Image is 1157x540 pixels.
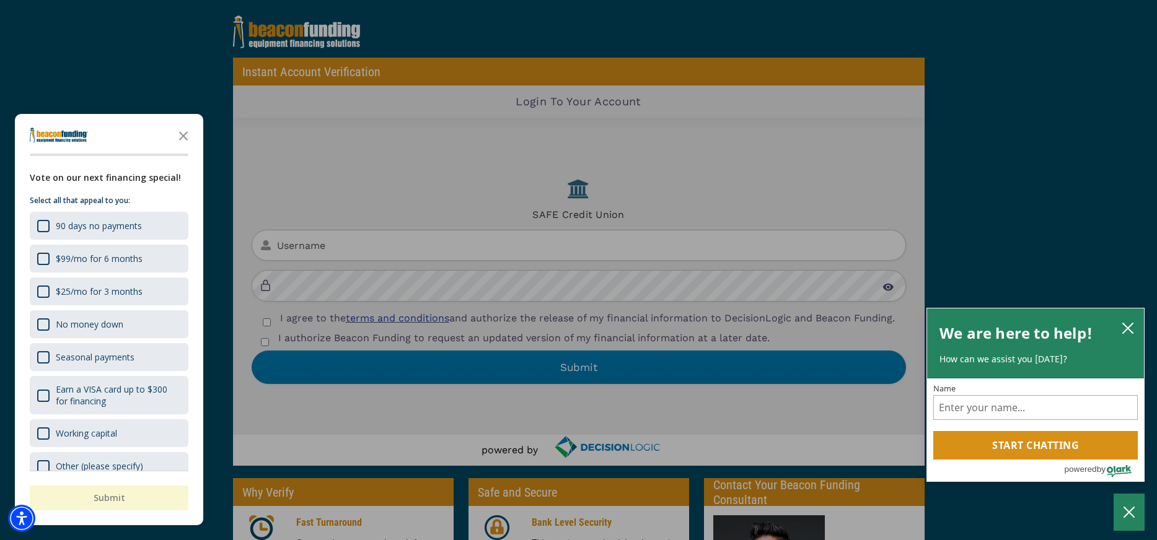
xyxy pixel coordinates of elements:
div: $99/mo for 6 months [56,253,143,264]
button: close chatbox [1118,319,1138,336]
div: No money down [30,310,188,338]
p: How can we assist you [DATE]? [939,353,1132,365]
div: Working capital [56,427,117,439]
button: Close the survey [171,123,196,147]
p: Select all that appeal to you: [30,194,188,207]
div: 90 days no payments [30,212,188,240]
div: olark chatbox [926,308,1145,482]
a: Powered by Olark - open in a new tab [1064,460,1144,481]
span: powered [1064,461,1096,477]
div: Seasonal payments [56,351,134,363]
div: Other (please specify) [30,452,188,480]
div: Survey [15,114,203,525]
div: Seasonal payments [30,343,188,371]
div: Accessibility Menu [8,505,35,532]
div: Vote on our next financing special! [30,171,188,185]
div: 90 days no payments [56,220,142,232]
div: No money down [56,318,123,330]
div: Other (please specify) [56,460,143,472]
button: Close Chatbox [1114,494,1145,531]
div: $25/mo for 3 months [30,277,188,305]
label: Name [933,385,1138,393]
img: Company logo [30,128,88,142]
span: by [1097,461,1106,477]
button: Start chatting [933,431,1138,459]
h2: We are here to help! [939,321,1093,346]
input: Name [933,395,1138,420]
div: Earn a VISA card up to $300 for financing [56,383,181,407]
div: $25/mo for 3 months [56,285,143,297]
div: $99/mo for 6 months [30,245,188,272]
button: Submit [30,486,188,510]
div: Earn a VISA card up to $300 for financing [30,376,188,414]
div: Working capital [30,419,188,447]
